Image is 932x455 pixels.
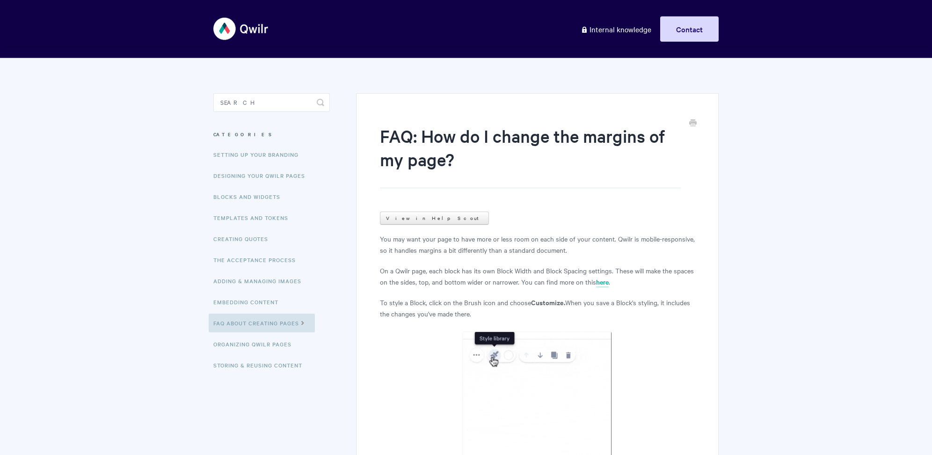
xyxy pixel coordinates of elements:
[213,208,295,227] a: Templates and Tokens
[660,16,719,42] a: Contact
[209,314,315,332] a: FAQ About Creating Pages
[213,187,287,206] a: Blocks and Widgets
[380,124,681,188] h1: FAQ: How do I change the margins of my page?
[380,297,695,319] p: To style a Block, click on the Brush icon and choose When you save a Block's styling, it includes...
[213,166,312,185] a: Designing Your Qwilr Pages
[380,233,695,256] p: You may want your page to have more or less room on each side of your content. Qwilr is mobile-re...
[531,297,565,307] b: Customize.
[213,93,330,112] input: Search
[213,145,306,164] a: Setting up your Branding
[213,126,330,143] h3: Categories
[213,250,303,269] a: The Acceptance Process
[574,16,658,42] a: Internal knowledge
[380,212,489,225] a: View in Help Scout
[213,272,308,290] a: Adding & Managing Images
[213,11,269,46] img: Qwilr Help Center
[689,118,697,129] a: Print this Article
[213,293,285,311] a: Embedding Content
[213,356,309,374] a: Storing & Reusing Content
[213,335,299,353] a: Organizing Qwilr Pages
[213,229,275,248] a: Creating Quotes
[596,277,609,287] a: here
[380,265,695,287] p: On a Qwilr page, each block has its own Block Width and Block Spacing settings. These will make t...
